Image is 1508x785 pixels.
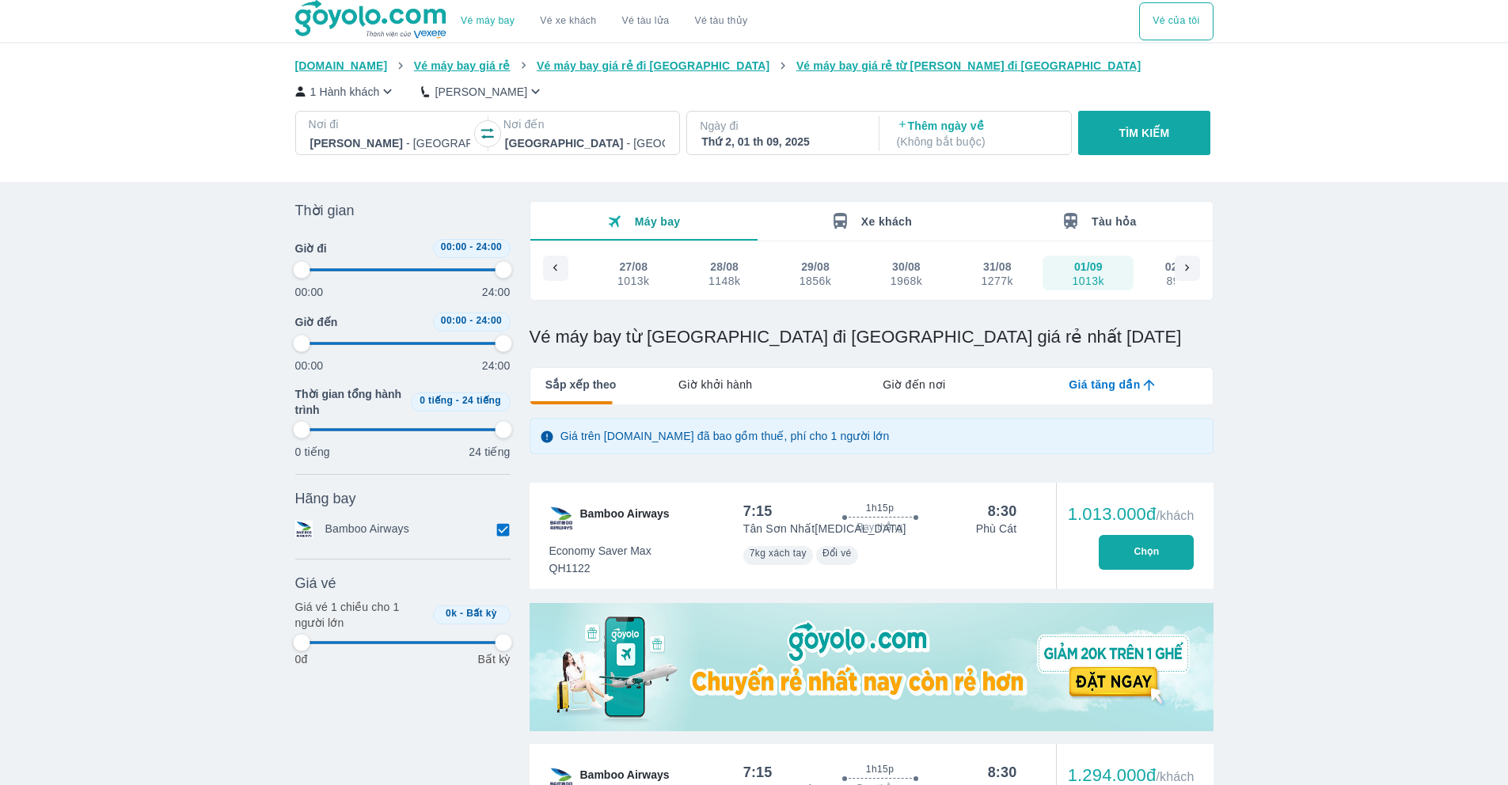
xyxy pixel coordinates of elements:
span: Vé máy bay giá rẻ từ [PERSON_NAME] đi [GEOGRAPHIC_DATA] [796,59,1141,72]
span: Hãng bay [295,489,356,508]
span: Giờ đến [295,314,338,330]
span: /khách [1156,509,1194,522]
p: TÌM KIẾM [1119,125,1170,141]
div: 02/09 [1165,259,1194,275]
span: [DOMAIN_NAME] [295,59,388,72]
span: Thời gian [295,201,355,220]
div: 01/09 [1074,259,1103,275]
span: 24:00 [476,241,502,252]
span: Giờ đến nơi [883,377,945,392]
span: Economy Saver Max [549,543,651,559]
p: Bất kỳ [477,651,510,667]
div: 894k [1166,275,1193,287]
p: Phù Cát [976,521,1017,537]
span: Vé máy bay giá rẻ đi [GEOGRAPHIC_DATA] [537,59,769,72]
button: 1 Hành khách [295,83,397,100]
p: Nơi đến [503,116,667,132]
span: - [469,241,473,252]
span: 00:00 [441,315,467,326]
span: Giá tăng dần [1069,377,1140,392]
span: - [469,315,473,326]
span: Đổi vé [822,548,852,559]
p: Nơi đi [309,116,472,132]
span: Giá vé [295,574,336,593]
div: 7:15 [743,763,773,782]
p: 00:00 [295,284,324,300]
h1: Vé máy bay từ [GEOGRAPHIC_DATA] đi [GEOGRAPHIC_DATA] giá rẻ nhất [DATE] [530,326,1214,348]
span: - [460,608,463,619]
div: 31/08 [983,259,1012,275]
img: media-0 [530,603,1214,731]
span: Máy bay [635,215,681,228]
button: Vé tàu thủy [682,2,760,40]
p: 0đ [295,651,308,667]
button: TÌM KIẾM [1078,111,1210,155]
span: 0k [446,608,457,619]
button: [PERSON_NAME] [421,83,544,100]
span: 24 tiếng [462,395,501,406]
span: Tàu hỏa [1092,215,1137,228]
div: 8:30 [988,502,1017,521]
div: 8:30 [988,763,1017,782]
p: Giá trên [DOMAIN_NAME] đã bao gồm thuế, phí cho 1 người lớn [560,428,890,444]
span: 0 tiếng [420,395,453,406]
button: Vé của tôi [1139,2,1213,40]
div: 29/08 [801,259,830,275]
p: 24:00 [482,284,511,300]
img: QH [549,506,574,531]
a: Vé xe khách [540,15,596,27]
span: 7kg xách tay [750,548,807,559]
div: lab API tabs example [616,368,1212,401]
span: 24:00 [476,315,502,326]
div: choose transportation mode [1139,2,1213,40]
div: 30/08 [892,259,921,275]
p: Ngày đi [700,118,863,134]
div: 1968k [891,275,922,287]
nav: breadcrumb [295,58,1214,74]
span: Giờ đi [295,241,327,256]
div: 28/08 [710,259,739,275]
button: Chọn [1099,535,1194,570]
div: 1148k [708,275,740,287]
div: scrollable day and price [43,256,649,290]
span: Xe khách [861,215,912,228]
p: Bamboo Airways [325,521,409,538]
p: 00:00 [295,358,324,374]
div: 1.294.000đ [1068,766,1195,785]
div: 1013k [617,275,649,287]
p: Tân Sơn Nhất [MEDICAL_DATA] [743,521,906,537]
span: 00:00 [441,241,467,252]
div: 1013k [1072,275,1103,287]
p: Thêm ngày về [897,118,1057,150]
span: Thời gian tổng hành trình [295,386,405,418]
div: 27/08 [619,259,648,275]
div: Thứ 2, 01 th 09, 2025 [701,134,861,150]
p: [PERSON_NAME] [435,84,527,100]
p: ( Không bắt buộc ) [897,134,1057,150]
span: Vé máy bay giá rẻ [414,59,511,72]
p: 1 Hành khách [310,84,380,100]
span: Sắp xếp theo [545,377,617,392]
a: Vé máy bay [461,15,515,27]
div: 1856k [800,275,831,287]
span: QH1122 [549,560,651,576]
div: 7:15 [743,502,773,521]
span: 1h15p [866,502,894,514]
p: 24:00 [482,358,511,374]
div: choose transportation mode [448,2,760,40]
p: 24 tiếng [469,444,510,460]
span: Bất kỳ [466,608,497,619]
span: /khách [1156,770,1194,783]
div: 1277k [982,275,1013,287]
span: - [456,395,459,406]
span: Bamboo Airways [580,506,670,531]
p: Giá vé 1 chiều cho 1 người lớn [295,599,427,631]
div: 1.013.000đ [1068,505,1195,524]
a: Vé tàu lửa [610,2,682,40]
span: Giờ khởi hành [678,377,752,392]
p: 0 tiếng [295,444,330,460]
span: 1h15p [866,763,894,776]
